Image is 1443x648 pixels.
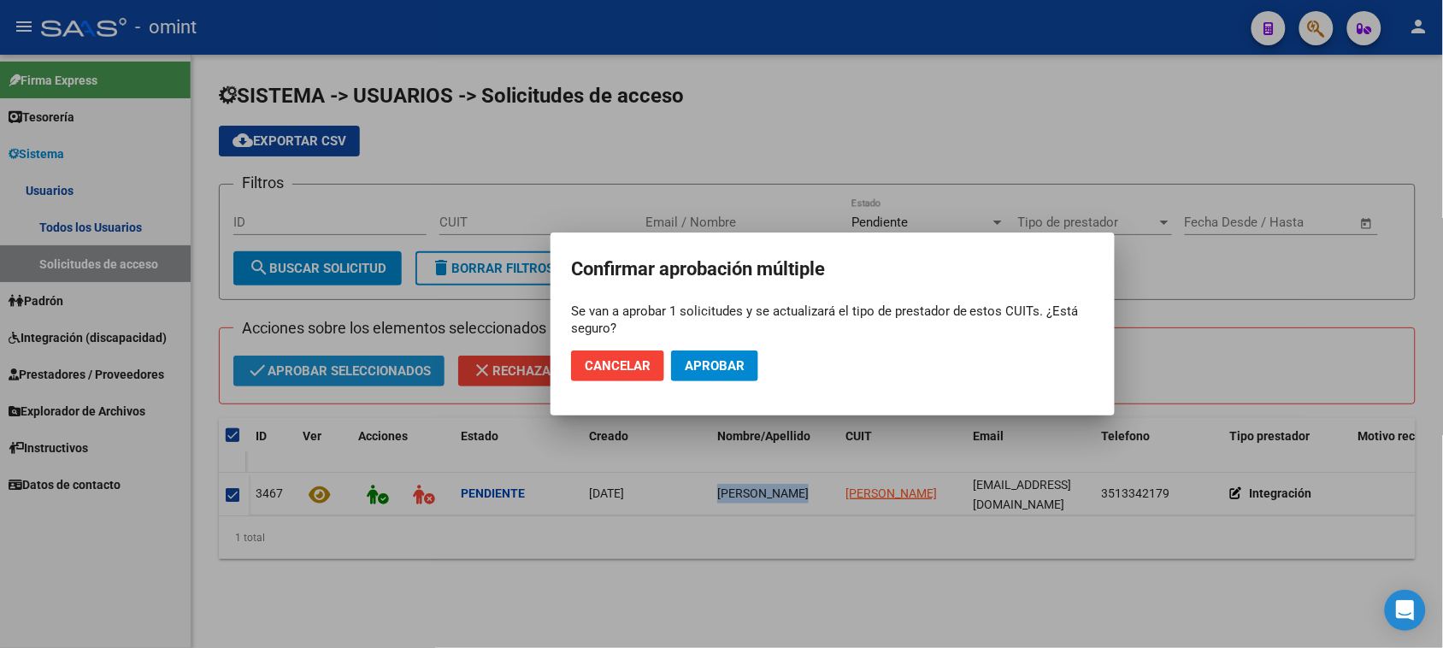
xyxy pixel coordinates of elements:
h2: Confirmar aprobación múltiple [571,253,1094,286]
span: Cancelar [585,358,651,374]
div: Se van a aprobar 1 solicitudes y se actualizará el tipo de prestador de estos CUITs. ¿Está seguro? [571,303,1094,337]
div: Open Intercom Messenger [1385,590,1426,631]
button: Aprobar [671,351,758,381]
button: Cancelar [571,351,664,381]
span: Aprobar [685,358,745,374]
